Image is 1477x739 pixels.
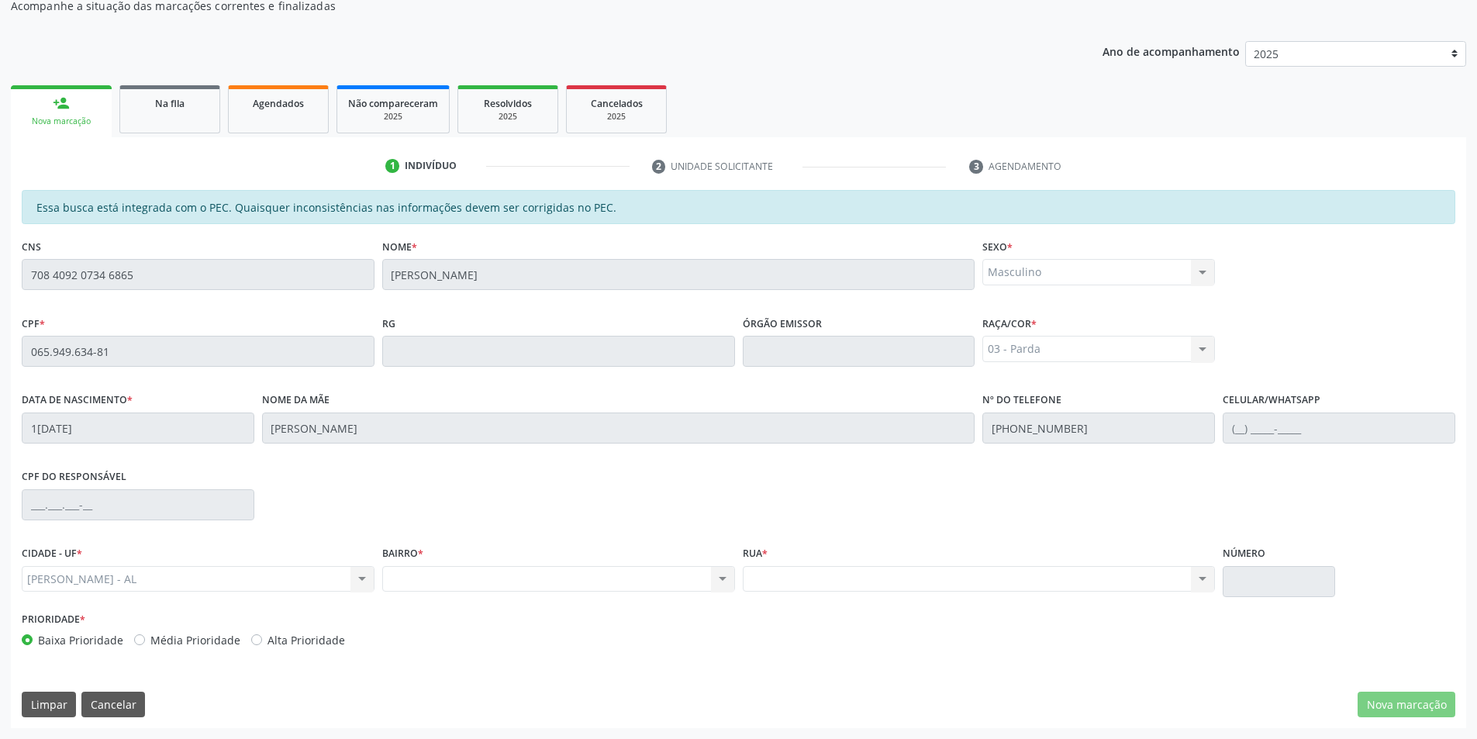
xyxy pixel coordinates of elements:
[22,116,101,127] div: Nova marcação
[22,692,76,718] button: Limpar
[1103,41,1240,60] p: Ano de acompanhamento
[578,111,655,123] div: 2025
[22,465,126,489] label: CPF do responsável
[150,632,240,648] label: Média Prioridade
[1223,413,1455,444] input: (__) _____-_____
[1223,388,1320,413] label: Celular/WhatsApp
[81,692,145,718] button: Cancelar
[22,388,133,413] label: Data de nascimento
[743,312,822,336] label: Órgão emissor
[382,542,423,566] label: BAIRRO
[22,542,82,566] label: CIDADE - UF
[405,159,457,173] div: Indivíduo
[982,388,1061,413] label: Nº do Telefone
[591,97,643,110] span: Cancelados
[22,608,85,632] label: Prioridade
[22,312,45,336] label: CPF
[155,97,185,110] span: Na fila
[982,235,1013,259] label: Sexo
[348,111,438,123] div: 2025
[22,190,1455,224] div: Essa busca está integrada com o PEC. Quaisquer inconsistências nas informações devem ser corrigid...
[267,632,345,648] label: Alta Prioridade
[382,235,417,259] label: Nome
[53,95,70,112] div: person_add
[382,312,395,336] label: RG
[22,489,254,520] input: ___.___.___-__
[1358,692,1455,718] button: Nova marcação
[22,235,41,259] label: CNS
[1223,542,1265,566] label: Número
[253,97,304,110] span: Agendados
[348,97,438,110] span: Não compareceram
[38,632,123,648] label: Baixa Prioridade
[743,542,768,566] label: Rua
[469,111,547,123] div: 2025
[22,413,254,444] input: __/__/____
[262,388,330,413] label: Nome da mãe
[982,312,1037,336] label: Raça/cor
[484,97,532,110] span: Resolvidos
[385,159,399,173] div: 1
[982,413,1215,444] input: (__) _____-_____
